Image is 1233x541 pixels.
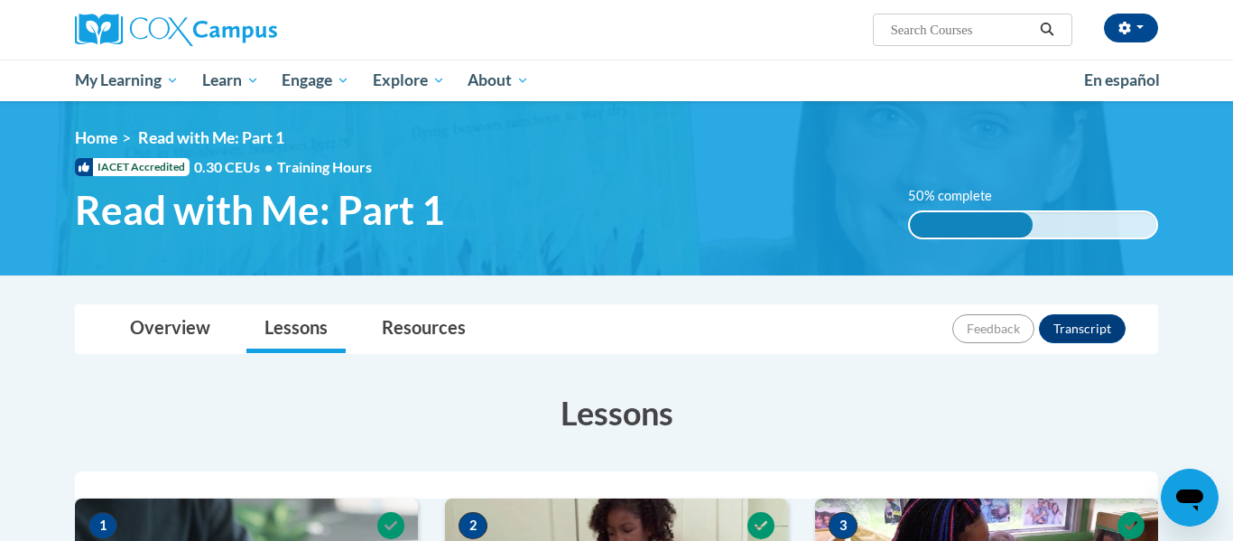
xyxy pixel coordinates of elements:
div: 50% complete [910,212,1034,238]
div: Main menu [48,60,1185,101]
button: Transcript [1039,314,1126,343]
span: Engage [282,70,349,91]
span: My Learning [75,70,179,91]
span: 1 [88,512,117,539]
button: Feedback [952,314,1034,343]
span: • [264,158,273,175]
input: Search Courses [889,19,1034,41]
span: 0.30 CEUs [194,157,277,177]
span: IACET Accredited [75,158,190,176]
button: Search [1034,19,1061,41]
a: Overview [112,305,228,353]
a: Cox Campus [75,14,418,46]
h3: Lessons [75,390,1158,435]
span: 2 [459,512,487,539]
a: My Learning [63,60,190,101]
a: Explore [361,60,457,101]
iframe: Button to launch messaging window [1161,469,1219,527]
a: Engage [270,60,361,101]
a: Resources [364,305,484,353]
span: Read with Me: Part 1 [138,128,284,147]
a: Learn [190,60,271,101]
a: Lessons [246,305,346,353]
span: About [468,70,529,91]
a: About [457,60,542,101]
span: 3 [829,512,858,539]
span: Training Hours [277,158,372,175]
a: Home [75,128,117,147]
img: Cox Campus [75,14,277,46]
span: Learn [202,70,259,91]
span: En español [1084,70,1160,89]
span: Read with Me: Part 1 [75,186,445,234]
label: 50% complete [908,186,1012,206]
button: Account Settings [1104,14,1158,42]
a: En español [1072,61,1172,99]
span: Explore [373,70,445,91]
